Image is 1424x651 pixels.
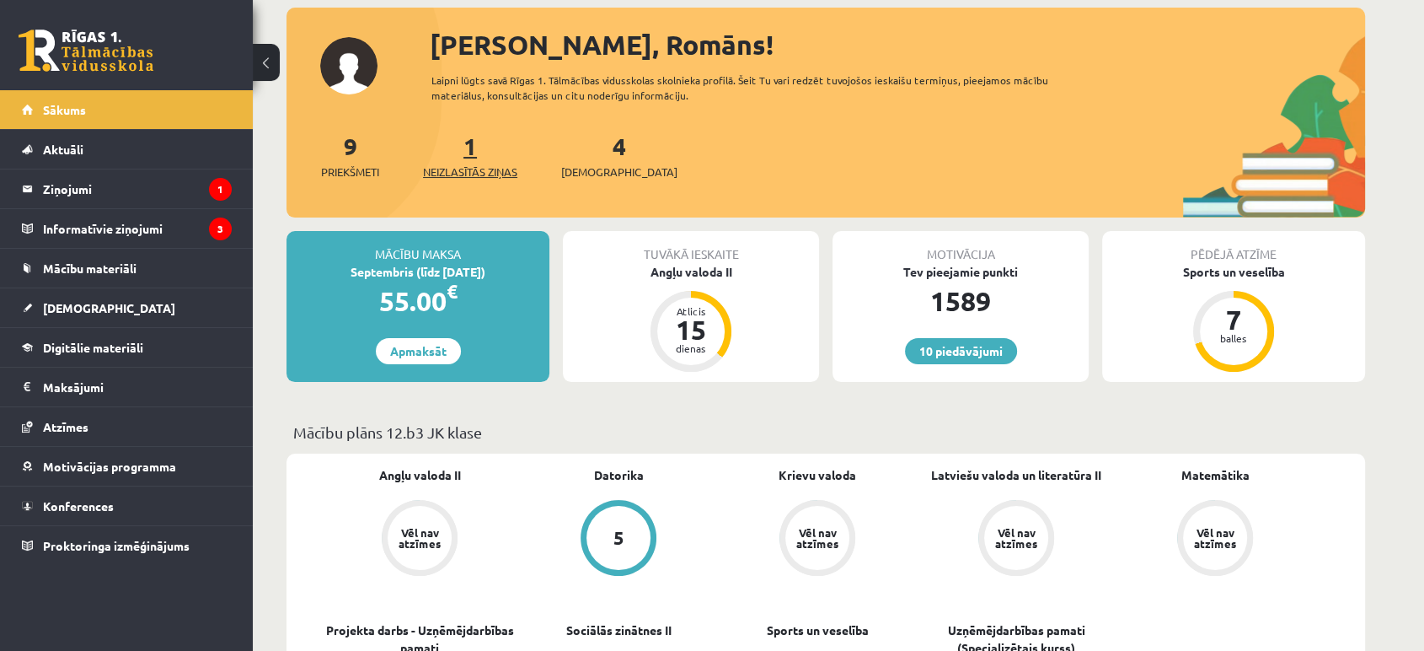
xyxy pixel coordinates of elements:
[209,178,232,201] i: 1
[431,73,1079,103] div: Laipni lūgts savā Rīgas 1. Tālmācības vidusskolas skolnieka profilā. Šeit Tu vari redzēt tuvojošo...
[931,466,1101,484] a: Latviešu valoda un literatūra II
[794,527,841,549] div: Vēl nav atzīmes
[43,102,86,117] span: Sākums
[666,343,716,353] div: dienas
[286,263,549,281] div: Septembris (līdz [DATE])
[767,621,869,639] a: Sports un veselība
[561,131,677,180] a: 4[DEMOGRAPHIC_DATA]
[447,279,458,304] span: €
[917,500,1116,579] a: Vēl nav atzīmes
[22,447,232,486] a: Motivācijas programma
[286,281,549,321] div: 55.00
[561,164,677,180] span: [DEMOGRAPHIC_DATA]
[19,30,153,72] a: Rīgas 1. Tālmācības vidusskola
[22,288,232,327] a: [DEMOGRAPHIC_DATA]
[666,316,716,343] div: 15
[22,407,232,446] a: Atzīmes
[22,368,232,406] a: Maksājumi
[396,527,443,549] div: Vēl nav atzīmes
[321,131,379,180] a: 9Priekšmeti
[519,500,718,579] a: 5
[1102,263,1365,374] a: Sports un veselība 7 balles
[779,466,856,484] a: Krievu valoda
[430,24,1365,65] div: [PERSON_NAME], Romāns!
[718,500,917,579] a: Vēl nav atzīmes
[1102,231,1365,263] div: Pēdējā atzīme
[209,218,232,240] i: 3
[613,529,624,547] div: 5
[286,231,549,263] div: Mācību maksa
[423,131,517,180] a: 1Neizlasītās ziņas
[43,142,83,157] span: Aktuāli
[832,263,1089,281] div: Tev pieejamie punkti
[22,249,232,288] a: Mācību materiāli
[43,419,88,434] span: Atzīmes
[22,169,232,208] a: Ziņojumi1
[43,459,176,474] span: Motivācijas programma
[293,421,1358,444] p: Mācību plāns 12.b3 JK klase
[1208,306,1259,333] div: 7
[321,164,379,180] span: Priekšmeti
[376,338,461,364] a: Apmaksāt
[563,231,819,263] div: Tuvākā ieskaite
[993,527,1040,549] div: Vēl nav atzīmes
[832,281,1089,321] div: 1589
[22,526,232,565] a: Proktoringa izmēģinājums
[566,621,672,639] a: Sociālās zinātnes II
[43,261,137,276] span: Mācību materiāli
[1116,500,1314,579] a: Vēl nav atzīmes
[832,231,1089,263] div: Motivācija
[1102,263,1365,281] div: Sports un veselība
[43,169,232,208] legend: Ziņojumi
[563,263,819,281] div: Angļu valoda II
[905,338,1017,364] a: 10 piedāvājumi
[43,498,114,514] span: Konferences
[423,164,517,180] span: Neizlasītās ziņas
[594,466,644,484] a: Datorika
[1208,333,1259,343] div: balles
[22,209,232,248] a: Informatīvie ziņojumi3
[43,340,143,355] span: Digitālie materiāli
[1191,527,1239,549] div: Vēl nav atzīmes
[1181,466,1250,484] a: Matemātika
[379,466,461,484] a: Angļu valoda II
[563,263,819,374] a: Angļu valoda II Atlicis 15 dienas
[43,538,190,553] span: Proktoringa izmēģinājums
[22,90,232,129] a: Sākums
[43,300,175,315] span: [DEMOGRAPHIC_DATA]
[666,306,716,316] div: Atlicis
[22,487,232,525] a: Konferences
[22,130,232,169] a: Aktuāli
[320,500,519,579] a: Vēl nav atzīmes
[43,209,232,248] legend: Informatīvie ziņojumi
[22,328,232,367] a: Digitālie materiāli
[43,368,232,406] legend: Maksājumi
